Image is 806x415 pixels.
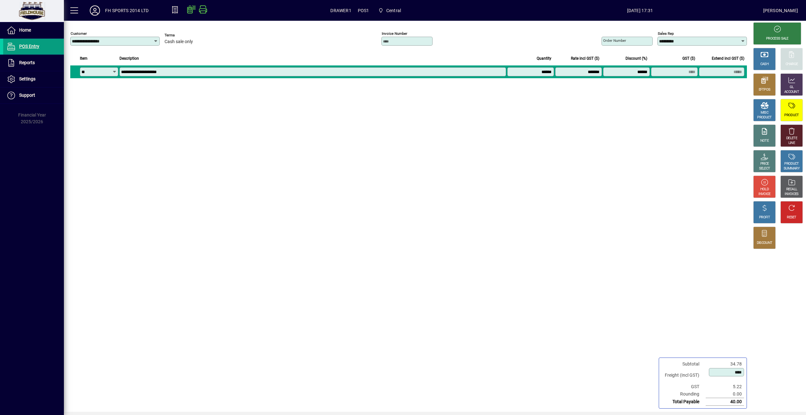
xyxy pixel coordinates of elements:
[382,31,407,36] mat-label: Invoice number
[759,166,770,171] div: SELECT
[662,390,706,398] td: Rounding
[165,33,203,37] span: Terms
[603,38,626,43] mat-label: Order number
[682,55,695,62] span: GST ($)
[19,60,35,65] span: Reports
[662,383,706,390] td: GST
[759,87,771,92] div: EFTPOS
[758,192,770,197] div: INVOICE
[3,22,64,38] a: Home
[165,39,193,44] span: Cash sale only
[85,5,105,16] button: Profile
[784,113,799,118] div: PRODUCT
[757,115,771,120] div: PRODUCT
[790,85,794,90] div: GL
[786,62,798,67] div: CHARGE
[784,162,799,166] div: PRODUCT
[757,241,772,245] div: DISCOUNT
[3,55,64,71] a: Reports
[662,368,706,383] td: Freight (Incl GST)
[571,55,599,62] span: Rate incl GST ($)
[706,383,744,390] td: 5.22
[766,36,788,41] div: PROCESS SALE
[19,93,35,98] span: Support
[786,136,797,141] div: DELETE
[330,5,351,16] span: DRAWER1
[658,31,674,36] mat-label: Sales rep
[786,187,797,192] div: RECALL
[358,5,369,16] span: POS1
[662,360,706,368] td: Subtotal
[763,5,798,16] div: [PERSON_NAME]
[119,55,139,62] span: Description
[760,187,769,192] div: HOLD
[105,5,149,16] div: FH SPORTS 2014 LTD
[19,44,39,49] span: POS Entry
[787,215,796,220] div: RESET
[760,162,769,166] div: PRICE
[517,5,763,16] span: [DATE] 17:31
[19,76,35,81] span: Settings
[706,398,744,406] td: 40.00
[19,27,31,33] span: Home
[788,141,795,146] div: LINE
[760,62,769,67] div: CASH
[784,166,800,171] div: SUMMARY
[386,5,401,16] span: Central
[760,139,769,143] div: NOTE
[761,110,768,115] div: MISC
[537,55,551,62] span: Quantity
[375,5,403,16] span: Central
[785,192,798,197] div: INVOICES
[706,360,744,368] td: 34.78
[759,215,770,220] div: PROFIT
[626,55,647,62] span: Discount (%)
[80,55,88,62] span: Item
[3,71,64,87] a: Settings
[71,31,87,36] mat-label: Customer
[662,398,706,406] td: Total Payable
[712,55,744,62] span: Extend incl GST ($)
[784,90,799,94] div: ACCOUNT
[3,87,64,103] a: Support
[706,390,744,398] td: 0.00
